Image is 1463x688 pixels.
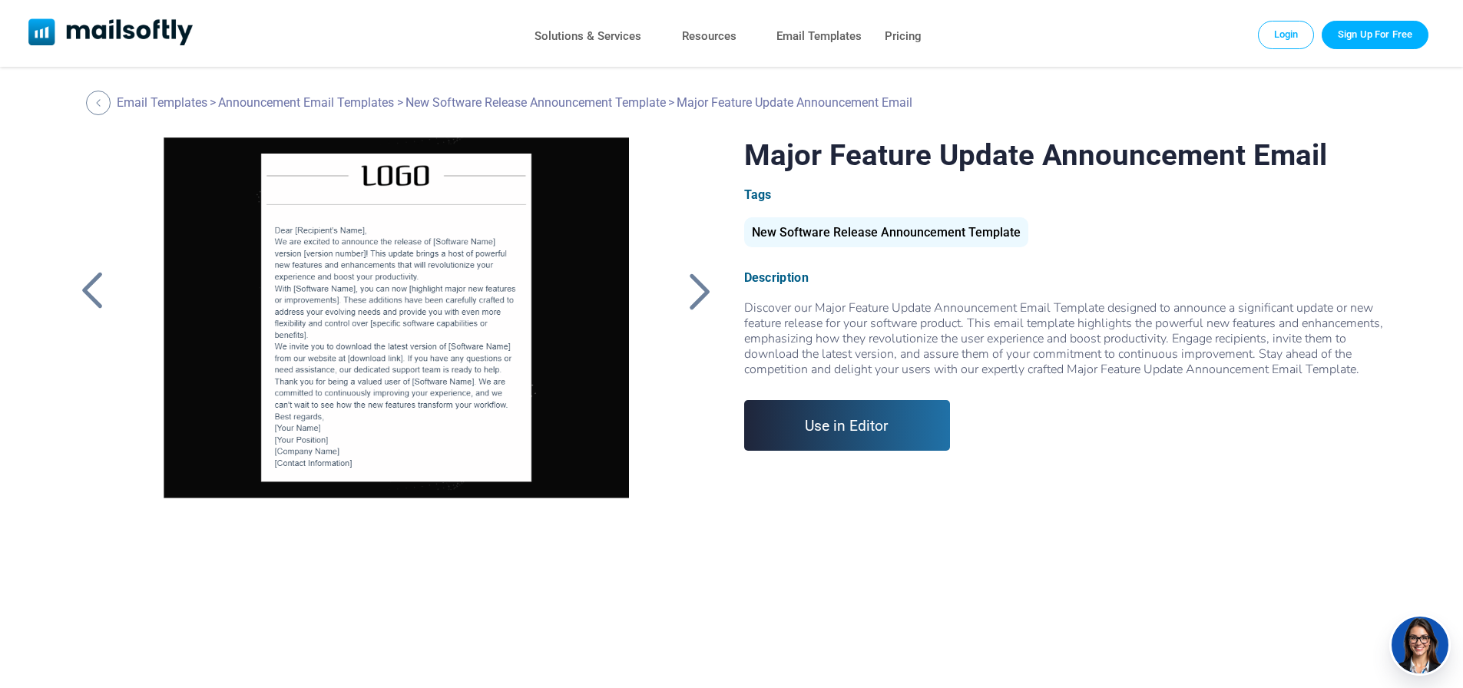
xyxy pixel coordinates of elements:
a: New Software Release Announcement Template [405,95,666,110]
a: Announcement Email Templates [218,95,394,110]
a: Major Feature Update Announcement Email [137,137,654,521]
a: Mailsoftly [28,18,194,48]
span: Discover our Major Feature Update Announcement Email Template designed to announce a significant ... [744,299,1383,378]
a: Back [681,271,720,311]
a: New Software Release Announcement Template [744,231,1028,238]
a: Back [86,91,114,115]
h1: Major Feature Update Announcement Email [744,137,1390,172]
a: Resources [682,25,736,48]
a: Solutions & Services [535,25,641,48]
a: Pricing [885,25,922,48]
a: Use in Editor [744,400,951,451]
a: Login [1258,21,1315,48]
div: Description [744,270,1390,285]
a: Email Templates [117,95,207,110]
div: Tags [744,187,1390,202]
a: Trial [1322,21,1428,48]
a: Back [73,271,111,311]
div: New Software Release Announcement Template [744,217,1028,247]
a: Email Templates [776,25,862,48]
